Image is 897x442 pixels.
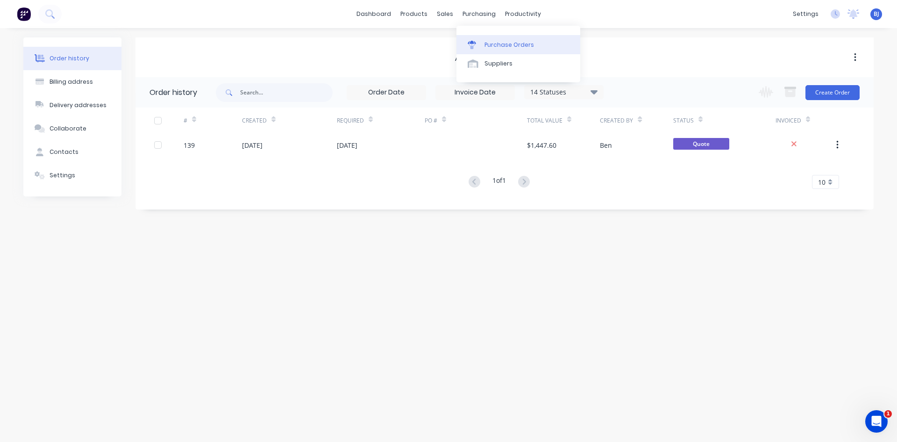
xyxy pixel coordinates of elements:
[50,78,93,86] div: Billing address
[50,171,75,180] div: Settings
[23,47,121,70] button: Order history
[240,83,333,102] input: Search...
[347,86,426,100] input: Order Date
[818,177,826,187] span: 10
[50,101,107,109] div: Delivery addresses
[425,108,527,133] div: PO #
[525,87,603,97] div: 14 Statuses
[242,140,263,150] div: [DATE]
[776,108,834,133] div: Invoiced
[484,59,513,68] div: Suppliers
[425,116,437,125] div: PO #
[673,116,694,125] div: Status
[527,108,600,133] div: Total Value
[874,10,879,18] span: BJ
[492,175,506,189] div: 1 of 1
[456,35,580,54] a: Purchase Orders
[50,124,86,133] div: Collaborate
[23,164,121,187] button: Settings
[337,116,364,125] div: Required
[805,85,860,100] button: Create Order
[149,87,197,98] div: Order history
[17,7,31,21] img: Factory
[396,7,432,21] div: products
[184,116,187,125] div: #
[456,54,580,73] a: Suppliers
[673,108,776,133] div: Status
[458,7,500,21] div: purchasing
[50,54,89,63] div: Order history
[455,52,555,63] div: AM & [PERSON_NAME]
[500,7,546,21] div: productivity
[242,108,337,133] div: Created
[337,140,357,150] div: [DATE]
[242,116,267,125] div: Created
[23,70,121,94] button: Billing address
[673,138,729,150] span: Quote
[884,410,892,418] span: 1
[337,108,425,133] div: Required
[527,140,556,150] div: $1,447.60
[352,7,396,21] a: dashboard
[865,410,888,433] iframe: Intercom live chat
[527,116,562,125] div: Total Value
[23,140,121,164] button: Contacts
[184,108,242,133] div: #
[23,94,121,117] button: Delivery addresses
[23,117,121,140] button: Collaborate
[600,116,633,125] div: Created By
[50,148,78,156] div: Contacts
[436,86,514,100] input: Invoice Date
[600,108,673,133] div: Created By
[600,140,612,150] div: Ben
[776,116,801,125] div: Invoiced
[432,7,458,21] div: sales
[184,140,195,150] div: 139
[788,7,823,21] div: settings
[484,41,534,49] div: Purchase Orders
